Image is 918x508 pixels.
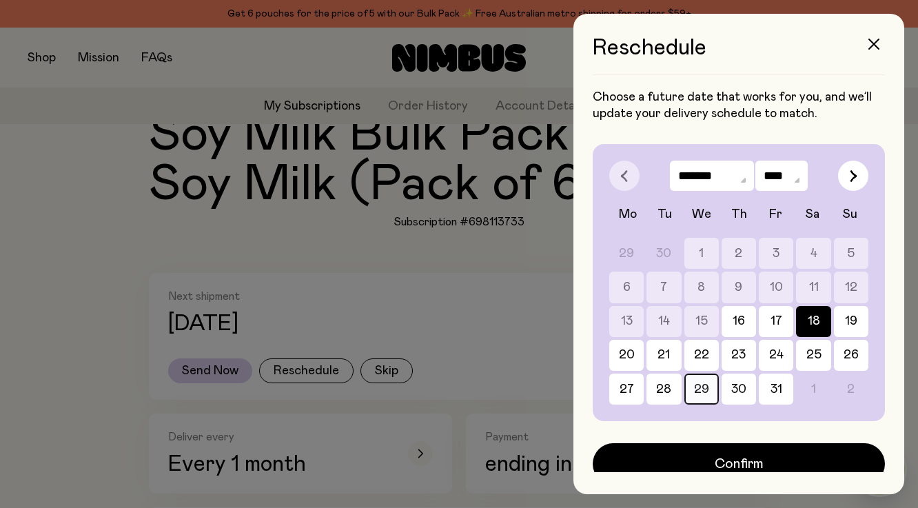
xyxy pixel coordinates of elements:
div: Mo [609,206,646,223]
button: 7 [646,272,681,303]
button: 28 [646,374,681,405]
button: 3 [759,238,793,269]
button: 16 [722,306,756,337]
p: Choose a future date that works for you, and we’ll update your delivery schedule to match. [593,89,885,122]
div: Su [831,206,868,223]
div: Fr [757,206,795,223]
button: 27 [609,374,644,405]
button: 30 [722,374,756,405]
button: 23 [722,340,756,371]
button: 8 [684,272,719,303]
button: 2 [722,238,756,269]
div: Tu [646,206,684,223]
button: 9 [722,272,756,303]
span: Confirm [715,454,764,474]
button: 29 [684,374,719,405]
div: We [683,206,720,223]
button: 26 [834,340,868,371]
button: 10 [759,272,793,303]
button: 22 [684,340,719,371]
button: 15 [684,306,719,337]
button: 25 [796,340,830,371]
button: 24 [759,340,793,371]
button: 5 [834,238,868,269]
h3: Reschedule [593,36,885,75]
button: Confirm [593,443,885,485]
button: 21 [646,340,681,371]
button: 11 [796,272,830,303]
button: 6 [609,272,644,303]
button: 18 [796,306,830,337]
button: 14 [646,306,681,337]
button: 12 [834,272,868,303]
button: 1 [684,238,719,269]
button: 13 [609,306,644,337]
div: Sa [795,206,832,223]
button: 17 [759,306,793,337]
button: 20 [609,340,644,371]
div: Th [720,206,757,223]
button: 4 [796,238,830,269]
button: 31 [759,374,793,405]
button: 19 [834,306,868,337]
